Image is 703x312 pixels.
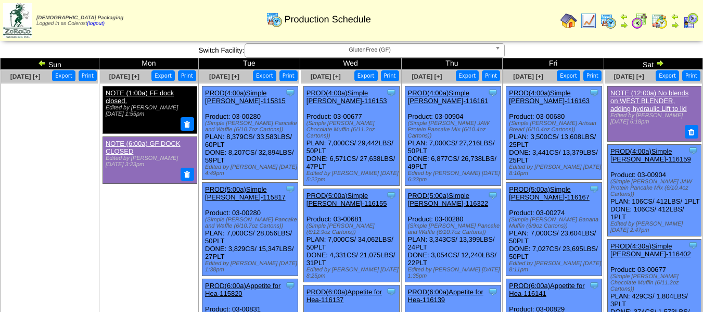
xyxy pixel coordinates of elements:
[199,58,300,70] td: Tue
[181,168,194,181] button: Delete Note
[205,282,280,297] a: PROD(6:00a)Appetite for Hea-115820
[509,282,584,297] a: PROD(6:00a)Appetite for Hea-116141
[656,70,679,81] button: Export
[671,21,679,29] img: arrowright.gif
[205,120,298,133] div: (Simple [PERSON_NAME] Pancake and Waffle (6/10.7oz Cartons))
[106,105,193,117] div: Edited by [PERSON_NAME] [DATE] 1:55pm
[509,260,602,273] div: Edited by [PERSON_NAME] [DATE] 8:11pm
[306,267,399,279] div: Edited by [PERSON_NAME] [DATE] 8:25pm
[381,70,399,81] button: Print
[1,58,99,70] td: Sun
[671,13,679,21] img: arrowleft.gif
[106,89,174,105] a: NOTE (1:00a) FF dock closed.
[178,70,196,81] button: Print
[36,15,123,27] span: Logged in as Colerost
[303,189,399,282] div: Product: 03-00681 PLAN: 7,000CS / 34,062LBS / 50PLT DONE: 4,331CS / 21,075LBS / 31PLT
[10,73,41,80] span: [DATE] [+]
[311,73,341,80] a: [DATE] [+]
[202,183,298,276] div: Product: 03-00280 PLAN: 7,000CS / 28,056LBS / 50PLT DONE: 3,829CS / 15,347LBS / 27PLT
[688,145,698,156] img: Tooltip
[79,70,97,81] button: Print
[513,73,543,80] span: [DATE] [+]
[509,217,602,229] div: (Simple [PERSON_NAME] Banana Muffin (6/9oz Cartons))
[52,70,75,81] button: Export
[253,70,276,81] button: Export
[688,240,698,251] img: Tooltip
[386,88,397,98] img: Tooltip
[610,179,700,197] div: (Simple [PERSON_NAME] JAW Protein Pancake Mix (6/10.4oz Cartons))
[506,86,602,180] div: Product: 03-00680 PLAN: 3,500CS / 13,608LBS / 25PLT DONE: 3,441CS / 13,379LBS / 25PLT
[181,117,194,131] button: Delete Note
[656,59,664,67] img: arrowright.gif
[408,120,501,139] div: (Simple [PERSON_NAME] JAW Protein Pancake Mix (6/10.4oz Cartons))
[408,89,489,105] a: PROD(4:00a)Simple [PERSON_NAME]-116161
[408,170,501,183] div: Edited by [PERSON_NAME] [DATE] 6:33pm
[620,13,628,21] img: arrowleft.gif
[408,288,483,304] a: PROD(6:00a)Appetite for Hea-116139
[303,86,399,186] div: Product: 03-00677 PLAN: 7,000CS / 29,442LBS / 50PLT DONE: 6,571CS / 27,638LBS / 47PLT
[205,260,298,273] div: Edited by [PERSON_NAME] [DATE] 1:38pm
[285,88,296,98] img: Tooltip
[482,70,500,81] button: Print
[631,13,648,29] img: calendarblend.gif
[509,164,602,177] div: Edited by [PERSON_NAME] [DATE] 8:10pm
[36,15,123,21] span: [DEMOGRAPHIC_DATA] Packaging
[3,3,32,38] img: zoroco-logo-small.webp
[408,267,501,279] div: Edited by [PERSON_NAME] [DATE] 1:35pm
[509,120,602,133] div: (Simple [PERSON_NAME] Artisan Bread (6/10.4oz Cartons))
[408,192,489,207] a: PROD(5:00a)Simple [PERSON_NAME]-116322
[106,155,193,168] div: Edited by [PERSON_NAME] [DATE] 3:23pm
[488,286,498,297] img: Tooltip
[503,58,604,70] td: Fri
[354,70,378,81] button: Export
[580,13,597,29] img: line_graph.gif
[386,286,397,297] img: Tooltip
[604,58,703,70] td: Sat
[682,70,700,81] button: Print
[306,288,382,304] a: PROD(6:00a)Appetite for Hea-116137
[456,70,479,81] button: Export
[560,13,577,29] img: home.gif
[109,73,139,80] a: [DATE] [+]
[509,185,590,201] a: PROD(5:00a)Simple [PERSON_NAME]-116167
[685,125,698,139] button: Delete Note
[106,140,181,155] a: NOTE (6:00a) GF DOCK CLOSED
[87,21,105,27] a: (logout)
[306,170,399,183] div: Edited by [PERSON_NAME] [DATE] 5:22pm
[285,184,296,194] img: Tooltip
[589,280,599,291] img: Tooltip
[610,221,700,233] div: Edited by [PERSON_NAME] [DATE] 2:47pm
[386,190,397,201] img: Tooltip
[589,88,599,98] img: Tooltip
[249,44,491,56] span: GlutenFree (GF)
[205,185,286,201] a: PROD(5:00a)Simple [PERSON_NAME]-115817
[557,70,580,81] button: Export
[488,190,498,201] img: Tooltip
[306,223,399,235] div: (Simple [PERSON_NAME] (6/12.9oz Cartons))
[205,217,298,229] div: (Simple [PERSON_NAME] Pancake and Waffle (6/10.7oz Cartons))
[589,184,599,194] img: Tooltip
[279,70,298,81] button: Print
[509,89,590,105] a: PROD(4:00a)Simple [PERSON_NAME]-116163
[412,73,442,80] span: [DATE] [+]
[614,73,644,80] a: [DATE] [+]
[488,88,498,98] img: Tooltip
[651,13,668,29] img: calendarinout.gif
[405,86,501,186] div: Product: 03-00904 PLAN: 7,000CS / 27,216LBS / 50PLT DONE: 6,877CS / 26,738LBS / 49PLT
[610,242,691,258] a: PROD(4:30a)Simple [PERSON_NAME]-116402
[408,223,501,235] div: (Simple [PERSON_NAME] Pancake and Waffle (6/10.7oz Cartons))
[38,59,46,67] img: arrowleft.gif
[610,113,697,125] div: Edited by [PERSON_NAME] [DATE] 6:18pm
[620,21,628,29] img: arrowright.gif
[600,13,617,29] img: calendarprod.gif
[285,14,371,25] span: Production Schedule
[608,144,701,236] div: Product: 03-00904 PLAN: 106CS / 412LBS / 1PLT DONE: 106CS / 412LBS / 1PLT
[610,89,688,113] a: NOTE (12:00a) No blends on WEST BLENDER, adding hydraulic Lift to lid
[209,73,239,80] a: [DATE] [+]
[202,86,298,180] div: Product: 03-00280 PLAN: 8,379CS / 33,583LBS / 60PLT DONE: 8,207CS / 32,894LBS / 59PLT
[205,164,298,177] div: Edited by [PERSON_NAME] [DATE] 4:49pm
